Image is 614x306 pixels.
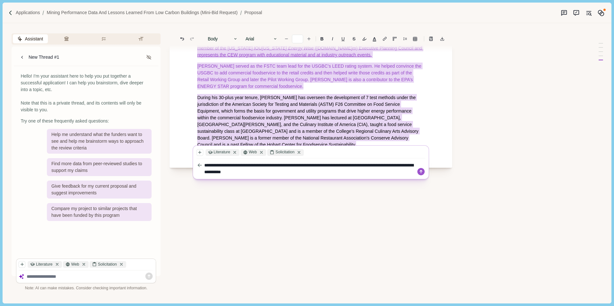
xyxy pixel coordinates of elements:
button: Line height [410,34,419,43]
button: Redo [188,34,197,43]
button: U [338,34,348,43]
button: S [349,34,359,43]
a: Applications [16,9,40,16]
img: Forward slash icon [238,10,244,16]
button: Line height [426,34,435,43]
button: Line height [380,34,389,43]
span: m) Executive Planning Council and represents the CEW program with educational material and at ind... [197,45,423,58]
a: Mining Performance Data and Lessons Learned from Low Carbon Buildings (Mini-Bid Request) [47,9,238,16]
span: During his 30-plus year tenure, [PERSON_NAME] has overseen the development of 7 test methods unde... [197,94,420,148]
div: Solicitation [268,149,304,156]
button: B [317,34,327,43]
div: Help me understand what the funders want to see and help me brainstorm ways to approach the revie... [47,129,152,154]
div: Note: AI can make mistakes. Consider checking important information. [16,285,156,291]
img: Forward slash icon [8,10,13,16]
a: Proposal [244,9,262,16]
div: Literature [206,149,240,156]
button: Undo [178,34,187,43]
button: Increase font size [304,34,313,43]
div: Web [63,261,88,268]
div: Compare my project to similar projects that have been funded by this program [47,203,152,221]
div: Literature [28,261,62,268]
div: Hello! I'm your assistant here to help you put together a successful application! I can help you ... [21,73,152,113]
i: I [332,37,333,41]
s: S [353,37,355,41]
div: Solicitation [90,261,126,268]
button: Adjust margins [390,34,399,43]
button: Line height [400,34,409,43]
button: Decrease font size [282,34,291,43]
img: Forward slash icon [40,10,47,16]
div: Web [241,149,266,156]
div: Try one of these frequently asked questions: [21,118,152,124]
div: Give feedback for my current proposal and suggest improvements [47,181,152,199]
span: [PERSON_NAME] served as the FSTC team lead for the USGBC’s LEED rating system. He helped convince... [197,63,423,89]
button: Arial [242,34,281,43]
span: Assistant [25,36,43,42]
div: Find more data from peer-reviewed studies to support my claims [47,158,152,176]
u: U [341,37,345,41]
div: New Thread #1 [29,54,59,61]
button: Export to docx [438,34,447,43]
button: Body [205,34,241,43]
b: B [320,37,324,41]
button: I [328,34,337,43]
